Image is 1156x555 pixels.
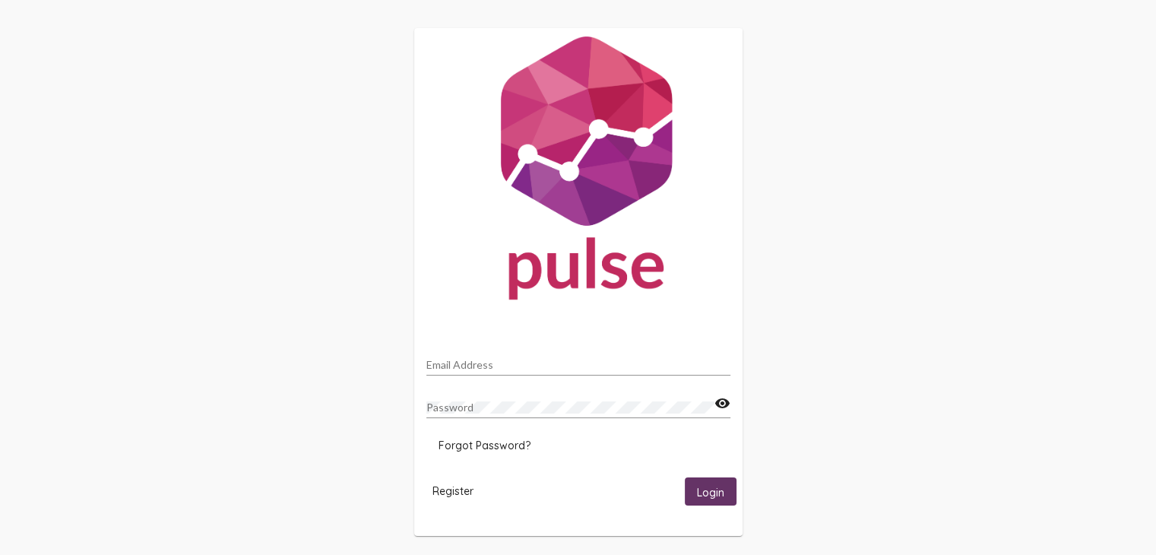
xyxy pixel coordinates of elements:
span: Forgot Password? [439,439,530,452]
button: Forgot Password? [426,432,543,459]
span: Login [697,485,724,499]
img: Pulse For Good Logo [414,28,743,316]
mat-icon: visibility [714,395,730,413]
button: Login [685,477,736,506]
span: Register [432,484,473,498]
button: Register [420,477,486,506]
